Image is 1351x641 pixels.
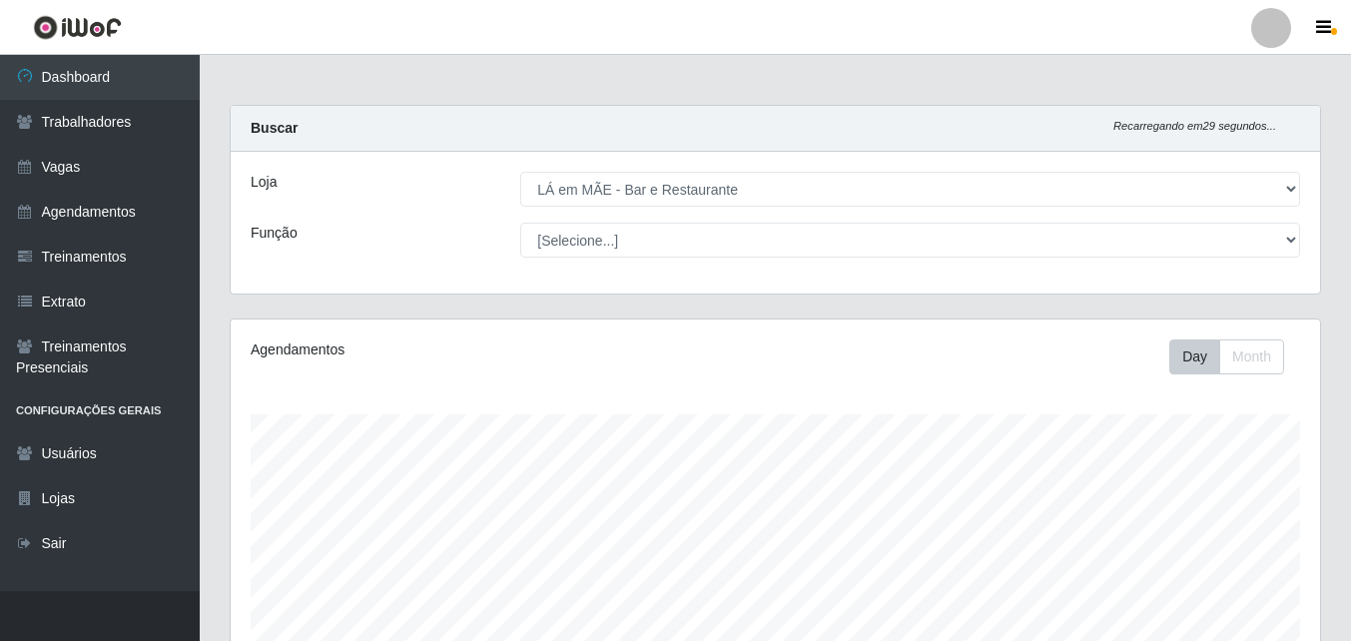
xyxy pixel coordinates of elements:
[1169,339,1284,374] div: First group
[1219,339,1284,374] button: Month
[251,120,298,136] strong: Buscar
[251,223,298,244] label: Função
[1169,339,1220,374] button: Day
[1113,120,1276,132] i: Recarregando em 29 segundos...
[33,15,122,40] img: CoreUI Logo
[1169,339,1300,374] div: Toolbar with button groups
[251,339,670,360] div: Agendamentos
[251,172,277,193] label: Loja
